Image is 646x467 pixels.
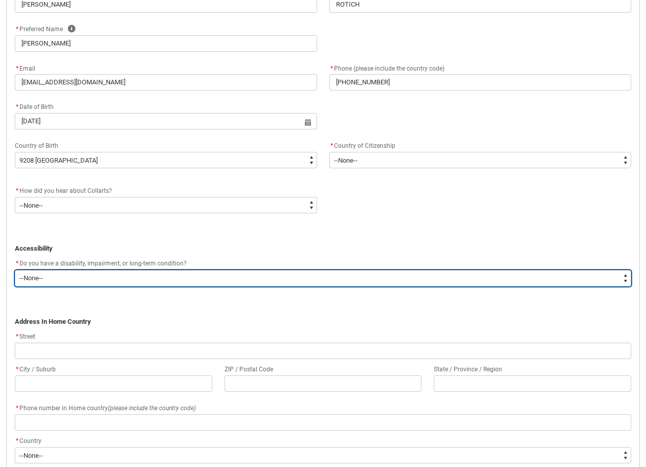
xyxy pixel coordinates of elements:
label: Phone (please include the country code) [329,62,449,73]
span: ZIP / Postal Code [225,366,273,373]
input: +61 400 000 000 [329,74,632,91]
span: Do you have a disability, impairment, or long-term condition? [19,260,187,267]
abbr: required [16,65,18,72]
span: Preferred Name [15,26,63,33]
span: Country of Birth [15,142,58,149]
abbr: required [16,405,18,412]
abbr: required [16,333,18,340]
span: City / Suburb [15,366,56,373]
abbr: required [16,26,18,33]
em: (please include the country code) [108,405,196,412]
abbr: required [330,142,333,149]
abbr: required [16,366,18,373]
strong: Accessibility [15,244,53,252]
span: State / Province / Region [434,366,502,373]
span: Date of Birth [15,103,54,110]
label: Email [15,62,39,73]
span: Country [19,437,41,444]
abbr: required [16,187,18,194]
input: you@example.com [15,74,317,91]
abbr: required [16,260,18,267]
span: Street [15,333,35,340]
strong: Address In Home Country [15,318,91,325]
abbr: required [16,103,18,110]
span: Phone number in Home country [15,405,196,412]
span: How did you hear about Collarts? [19,187,112,194]
abbr: required [16,437,18,444]
abbr: required [330,65,333,72]
span: Country of Citizenship [334,142,395,149]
